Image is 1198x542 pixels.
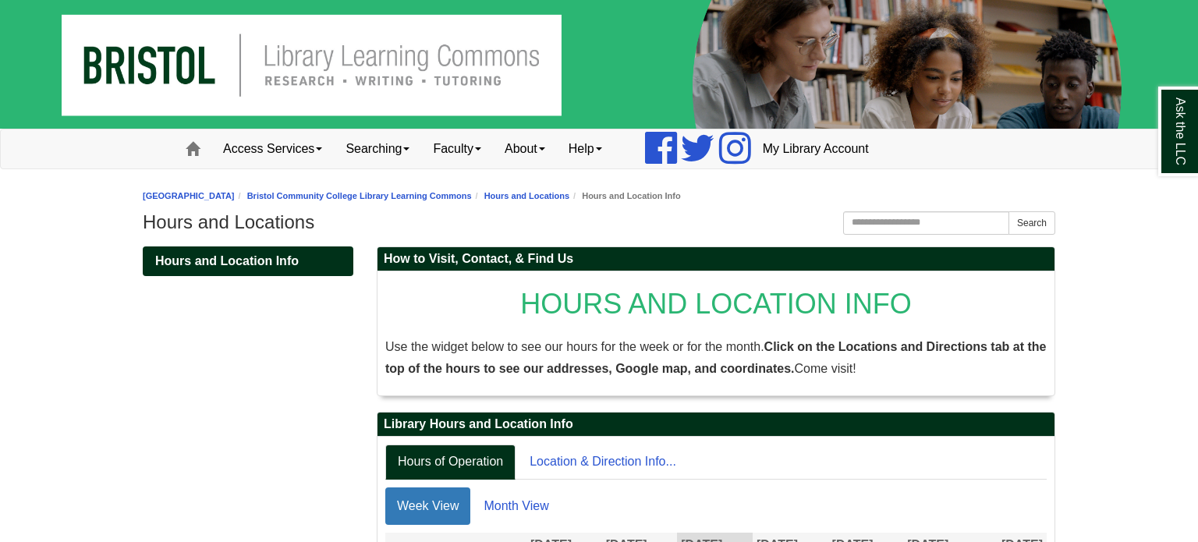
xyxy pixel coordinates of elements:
[421,129,493,168] a: Faculty
[211,129,334,168] a: Access Services
[517,445,689,480] a: Location & Direction Info...
[143,211,1055,233] h1: Hours and Locations
[155,254,299,267] span: Hours and Location Info
[520,288,911,320] span: HOURS AND LOCATION INFO
[334,129,421,168] a: Searching
[385,487,470,525] a: Week View
[472,487,560,525] a: Month View
[143,191,235,200] a: [GEOGRAPHIC_DATA]
[143,246,353,276] div: Guide Pages
[143,189,1055,204] nav: breadcrumb
[385,445,516,480] a: Hours of Operation
[385,340,1046,375] strong: Click on the Locations and Directions tab at the top of the hours to see our addresses, Google ma...
[1008,211,1055,235] button: Search
[247,191,472,200] a: Bristol Community College Library Learning Commons
[377,413,1054,437] h2: Library Hours and Location Info
[493,129,557,168] a: About
[569,189,681,204] li: Hours and Location Info
[484,191,569,200] a: Hours and Locations
[751,129,881,168] a: My Library Account
[377,247,1054,271] h2: How to Visit, Contact, & Find Us
[557,129,614,168] a: Help
[385,340,1046,375] span: Use the widget below to see our hours for the week or for the month. Come visit!
[143,246,353,276] a: Hours and Location Info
